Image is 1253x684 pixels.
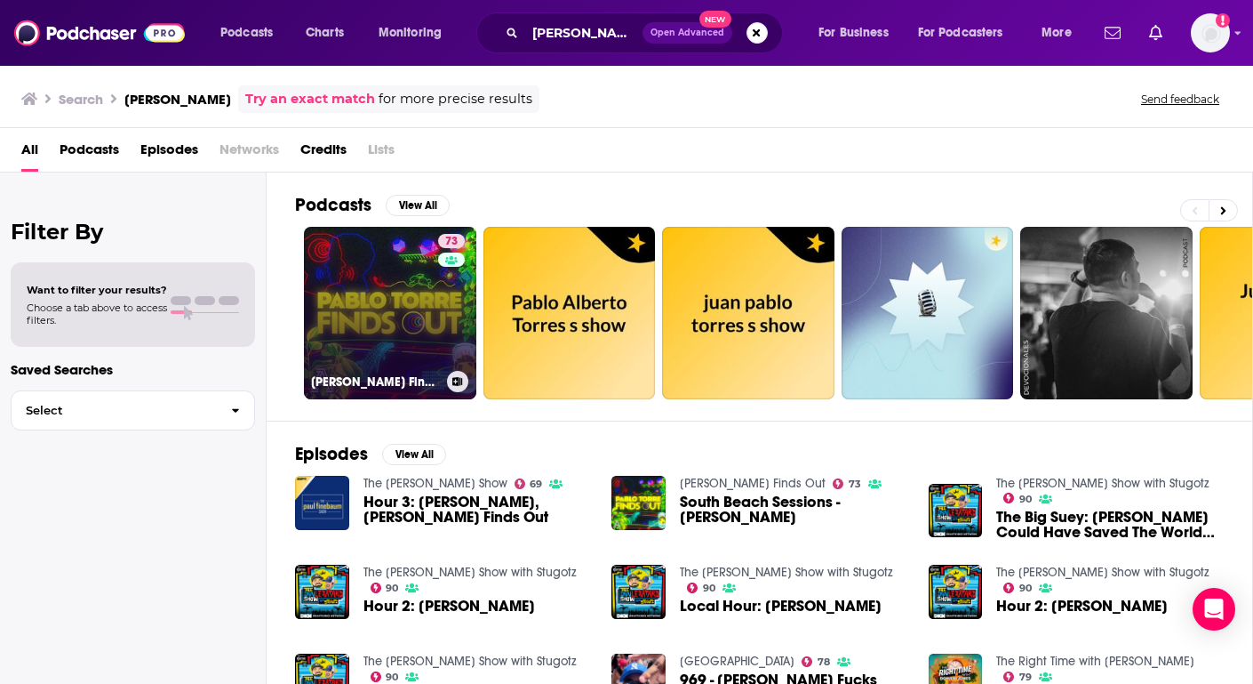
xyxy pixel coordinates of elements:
img: Hour 2: Pablo Torre [929,565,983,619]
span: 90 [1019,495,1032,503]
h3: [PERSON_NAME] Finds Out [311,374,440,390]
a: The Big Suey: Pablo Torre Could Have Saved The World (feat. David Samson & Pablo Torre) [996,510,1224,540]
img: The Big Suey: Pablo Torre Could Have Saved The World (feat. David Samson & Pablo Torre) [929,484,983,538]
button: Send feedback [1136,92,1225,107]
span: Monitoring [379,20,442,45]
a: 69 [515,479,543,489]
a: 78 [802,656,830,667]
div: Open Intercom Messenger [1193,588,1235,631]
a: Episodes [140,135,198,172]
a: PodcastsView All [295,194,450,216]
a: Charts [294,19,355,47]
span: 90 [1019,584,1032,592]
img: Hour 2: Pablo Torre [295,565,349,619]
a: 73 [833,479,861,489]
a: 90 [371,672,399,682]
button: open menu [208,19,296,47]
a: Pablo Torre Finds Out [680,476,826,491]
a: Hour 3: Pablo Torre, Pablo Torre Finds Out [363,495,591,525]
span: 79 [1019,673,1032,681]
div: Search podcasts, credits, & more... [493,12,800,53]
a: The Dan Le Batard Show with Stugotz [996,476,1209,491]
button: open menu [806,19,911,47]
a: 73[PERSON_NAME] Finds Out [304,227,476,399]
img: Podchaser - Follow, Share and Rate Podcasts [14,16,185,50]
a: The Dan Le Batard Show with Stugotz [996,565,1209,580]
a: 90 [371,583,399,593]
a: 79 [1003,672,1032,682]
button: Open AdvancedNew [642,22,732,44]
span: Charts [306,20,344,45]
span: For Business [818,20,889,45]
a: Hour 2: Pablo Torre [996,599,1168,614]
h3: [PERSON_NAME] [124,91,231,108]
h2: Podcasts [295,194,371,216]
button: open menu [906,19,1029,47]
a: EpisodesView All [295,443,446,465]
a: Hour 2: Pablo Torre [363,599,535,614]
a: Podcasts [60,135,119,172]
a: 73 [438,234,465,248]
button: Select [11,390,255,431]
span: The Big Suey: [PERSON_NAME] Could Have Saved The World (feat. [PERSON_NAME] & [PERSON_NAME]) [996,510,1224,540]
span: Hour 3: [PERSON_NAME], [PERSON_NAME] Finds Out [363,495,591,525]
span: Want to filter your results? [27,284,167,296]
span: Podcasts [220,20,273,45]
a: The Dan Le Batard Show with Stugotz [363,565,577,580]
a: The Paul Finebaum Show [363,476,507,491]
span: 90 [386,673,398,681]
h2: Episodes [295,443,368,465]
span: Hour 2: [PERSON_NAME] [363,599,535,614]
img: South Beach Sessions - Pablo Torre [611,476,666,530]
span: For Podcasters [918,20,1003,45]
img: Hour 3: Pablo Torre, Pablo Torre Finds Out [295,476,349,530]
button: Show profile menu [1191,13,1230,52]
button: open menu [1029,19,1094,47]
a: Try an exact match [245,89,375,109]
span: 90 [386,584,398,592]
input: Search podcasts, credits, & more... [525,19,642,47]
span: South Beach Sessions - [PERSON_NAME] [680,495,907,525]
a: 90 [1003,493,1032,503]
span: Networks [219,135,279,172]
a: Show notifications dropdown [1097,18,1128,48]
a: The Dan Le Batard Show with Stugotz [363,654,577,669]
span: Choose a tab above to access filters. [27,302,167,326]
a: Chapo Trap House [680,654,794,669]
span: 73 [445,233,458,251]
button: open menu [366,19,465,47]
a: All [21,135,38,172]
a: South Beach Sessions - Pablo Torre [680,495,907,525]
span: 73 [849,480,861,488]
a: 90 [687,583,715,593]
button: View All [382,444,446,465]
span: Hour 2: [PERSON_NAME] [996,599,1168,614]
span: Lists [368,135,395,172]
span: 69 [530,480,542,488]
span: Open Advanced [650,28,724,37]
span: Local Hour: [PERSON_NAME] [680,599,882,614]
a: Show notifications dropdown [1142,18,1169,48]
p: Saved Searches [11,361,255,378]
svg: Add a profile image [1216,13,1230,28]
a: Credits [300,135,347,172]
a: The Dan Le Batard Show with Stugotz [680,565,893,580]
img: User Profile [1191,13,1230,52]
span: 78 [818,658,830,666]
span: Select [12,405,217,416]
h3: Search [59,91,103,108]
a: 90 [1003,583,1032,593]
span: for more precise results [379,89,532,109]
img: Local Hour: Pablo Torre [611,565,666,619]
